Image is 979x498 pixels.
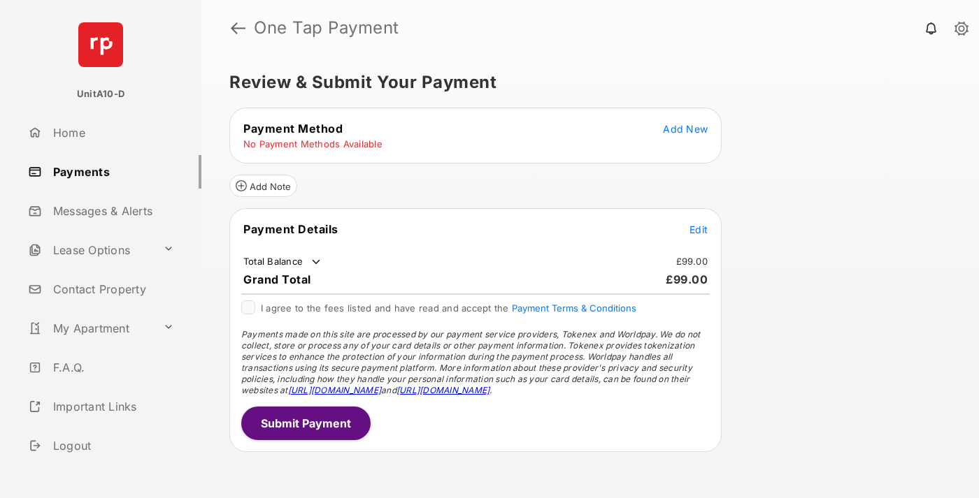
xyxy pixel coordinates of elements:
a: [URL][DOMAIN_NAME] [396,385,489,395]
a: Contact Property [22,272,201,306]
a: F.A.Q. [22,351,201,384]
img: svg+xml;base64,PHN2ZyB4bWxucz0iaHR0cDovL3d3dy53My5vcmcvMjAwMC9zdmciIHdpZHRoPSI2NCIgaGVpZ2h0PSI2NC... [78,22,123,67]
h5: Review & Submit Your Payment [229,74,940,91]
button: I agree to the fees listed and have read and accept the [512,302,636,314]
span: I agree to the fees listed and have read and accept the [261,302,636,314]
a: Logout [22,429,201,462]
span: Payment Details [243,222,338,236]
a: Important Links [22,390,180,423]
button: Add New [663,122,708,136]
button: Submit Payment [241,407,371,440]
span: £99.00 [666,272,708,286]
button: Edit [689,222,708,236]
a: Payments [22,155,201,189]
p: UnitA10-D [77,87,124,101]
span: Add New [663,123,708,135]
a: [URL][DOMAIN_NAME] [288,385,381,395]
a: My Apartment [22,312,157,345]
span: Payments made on this site are processed by our payment service providers, Tokenex and Worldpay. ... [241,329,700,395]
span: Grand Total [243,272,311,286]
button: Add Note [229,175,297,197]
span: Edit [689,224,708,235]
span: Payment Method [243,122,343,136]
a: Messages & Alerts [22,194,201,228]
a: Home [22,116,201,149]
td: Total Balance [243,255,323,269]
td: £99.00 [676,255,709,268]
td: No Payment Methods Available [243,138,383,150]
a: Lease Options [22,233,157,267]
strong: One Tap Payment [254,20,399,36]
